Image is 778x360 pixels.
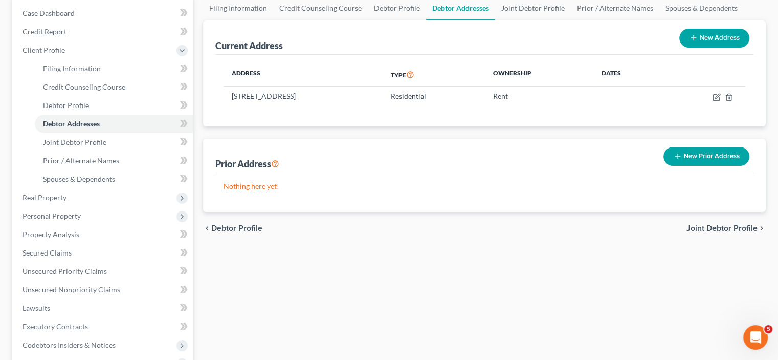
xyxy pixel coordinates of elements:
span: Real Property [23,193,66,202]
th: Address [224,63,383,87]
i: chevron_right [758,224,766,232]
a: Unsecured Nonpriority Claims [14,281,193,299]
a: Credit Report [14,23,193,41]
span: Joint Debtor Profile [43,138,106,146]
a: Prior / Alternate Names [35,152,193,170]
span: Property Analysis [23,230,79,239]
span: Case Dashboard [23,9,75,17]
a: Filing Information [35,59,193,78]
div: Current Address [215,39,283,52]
span: 5 [764,325,772,333]
span: Debtor Profile [211,224,262,232]
a: Debtor Profile [35,96,193,115]
span: Lawsuits [23,304,50,312]
a: Spouses & Dependents [35,170,193,188]
th: Dates [593,63,664,87]
span: Spouses & Dependents [43,175,115,183]
span: Codebtors Insiders & Notices [23,341,116,349]
p: Nothing here yet! [224,181,745,192]
span: Debtor Profile [43,101,89,110]
span: Unsecured Nonpriority Claims [23,285,120,294]
button: Joint Debtor Profile chevron_right [686,224,766,232]
span: Debtor Addresses [43,119,100,128]
span: Secured Claims [23,248,72,257]
th: Type [383,63,485,87]
td: Residential [383,87,485,106]
td: [STREET_ADDRESS] [224,87,383,106]
a: Lawsuits [14,299,193,317]
span: Prior / Alternate Names [43,156,119,165]
button: New Address [679,29,749,48]
a: Executory Contracts [14,317,193,336]
iframe: Intercom live chat [743,325,768,350]
i: chevron_left [203,224,211,232]
span: Filing Information [43,64,101,73]
th: Ownership [485,63,593,87]
span: Personal Property [23,211,81,220]
a: Case Dashboard [14,4,193,23]
div: Prior Address [215,158,279,170]
span: Unsecured Priority Claims [23,267,107,276]
button: New Prior Address [663,147,749,166]
a: Unsecured Priority Claims [14,262,193,281]
span: Credit Report [23,27,66,36]
span: Credit Counseling Course [43,82,125,91]
a: Credit Counseling Course [35,78,193,96]
a: Secured Claims [14,244,193,262]
a: Debtor Addresses [35,115,193,133]
button: chevron_left Debtor Profile [203,224,262,232]
a: Joint Debtor Profile [35,133,193,152]
span: Joint Debtor Profile [686,224,758,232]
span: Executory Contracts [23,322,88,331]
a: Property Analysis [14,225,193,244]
td: Rent [485,87,593,106]
span: Client Profile [23,46,65,54]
